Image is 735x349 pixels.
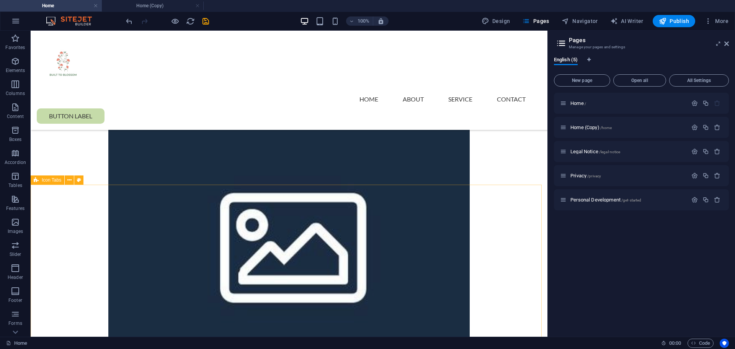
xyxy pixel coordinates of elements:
p: Header [8,274,23,280]
div: Settings [691,124,698,131]
div: Settings [691,197,698,203]
div: Home/ [568,101,688,106]
span: Publish [659,17,689,25]
div: Settings [691,100,698,107]
div: Duplicate [702,172,709,179]
button: New page [554,74,610,87]
p: Footer [8,297,22,303]
p: Accordion [5,159,26,165]
span: More [704,17,728,25]
button: undo [124,16,134,26]
span: Open all [617,78,663,83]
p: Images [8,228,23,234]
div: Remove [714,148,720,155]
p: Favorites [5,44,25,51]
button: Design [479,15,513,27]
button: Open all [613,74,666,87]
p: Slider [10,251,21,257]
span: Design [482,17,510,25]
span: AI Writer [610,17,644,25]
span: All Settings [673,78,725,83]
span: Pages [522,17,549,25]
button: reload [186,16,195,26]
span: Legal Notice [570,149,620,154]
a: Click to cancel selection. Double-click to open Pages [6,339,27,348]
span: Navigator [562,17,598,25]
p: Columns [6,90,25,97]
div: Privacy/privacy [568,173,688,178]
div: Settings [691,148,698,155]
h2: Pages [569,37,729,44]
div: Duplicate [702,148,709,155]
div: Legal Notice/legal-notice [568,149,688,154]
div: Duplicate [702,100,709,107]
span: Icon Tabs [42,178,61,182]
button: Click here to leave preview mode and continue editing [170,16,180,26]
span: Home (Copy) [570,125,612,130]
p: Features [6,205,24,211]
i: Save (Ctrl+S) [201,17,210,26]
span: Click to open page [570,173,601,179]
span: Click to open page [570,197,641,203]
div: Home (Copy)/home [568,125,688,130]
h4: Home (Copy) [102,2,204,10]
span: / [585,102,586,106]
button: 100% [346,16,373,26]
h6: Session time [661,339,681,348]
div: Remove [714,124,720,131]
button: Publish [653,15,695,27]
span: English (5) [554,55,578,66]
span: New page [557,78,607,83]
button: All Settings [669,74,729,87]
div: The startpage cannot be deleted [714,100,720,107]
span: /privacy [587,174,601,178]
span: : [675,340,676,346]
i: On resize automatically adjust zoom level to fit chosen device. [377,18,384,25]
p: Content [7,113,24,120]
p: Forms [8,320,22,326]
div: Settings [691,172,698,179]
span: Code [691,339,710,348]
span: /get-started [621,198,642,202]
p: Tables [8,182,22,188]
button: Navigator [559,15,601,27]
button: More [701,15,732,27]
div: Duplicate [702,197,709,203]
i: Undo: Change text (Ctrl+Z) [125,17,134,26]
div: Personal Development/get-started [568,197,688,202]
button: save [201,16,210,26]
button: Code [688,339,714,348]
div: Language Tabs [554,57,729,71]
button: AI Writer [607,15,647,27]
span: 00 00 [669,339,681,348]
h3: Manage your pages and settings [569,44,714,51]
p: Elements [6,67,25,74]
span: Home [570,100,586,106]
div: Duplicate [702,124,709,131]
button: Pages [519,15,552,27]
div: Remove [714,197,720,203]
div: Remove [714,172,720,179]
p: Boxes [9,136,22,143]
button: Usercentrics [720,339,729,348]
img: Editor Logo [44,16,101,26]
span: /home [600,126,612,130]
h6: 100% [358,16,370,26]
div: Design (Ctrl+Alt+Y) [479,15,513,27]
span: /legal-notice [599,150,621,154]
